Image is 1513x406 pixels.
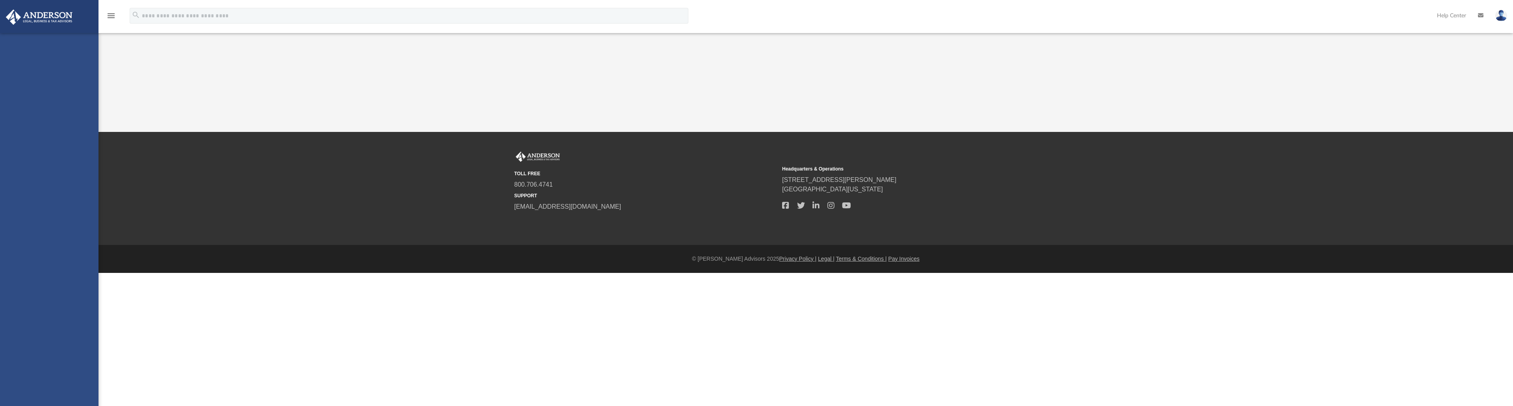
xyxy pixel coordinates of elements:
[106,11,116,20] i: menu
[106,15,116,20] a: menu
[818,256,835,262] a: Legal |
[782,165,1045,172] small: Headquarters & Operations
[782,186,883,193] a: [GEOGRAPHIC_DATA][US_STATE]
[514,203,621,210] a: [EMAIL_ADDRESS][DOMAIN_NAME]
[514,181,553,188] a: 800.706.4741
[514,170,777,177] small: TOLL FREE
[4,9,75,25] img: Anderson Advisors Platinum Portal
[779,256,817,262] a: Privacy Policy |
[514,152,561,162] img: Anderson Advisors Platinum Portal
[514,192,777,199] small: SUPPORT
[888,256,919,262] a: Pay Invoices
[99,255,1513,263] div: © [PERSON_NAME] Advisors 2025
[132,11,140,19] i: search
[782,176,896,183] a: [STREET_ADDRESS][PERSON_NAME]
[836,256,887,262] a: Terms & Conditions |
[1495,10,1507,21] img: User Pic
